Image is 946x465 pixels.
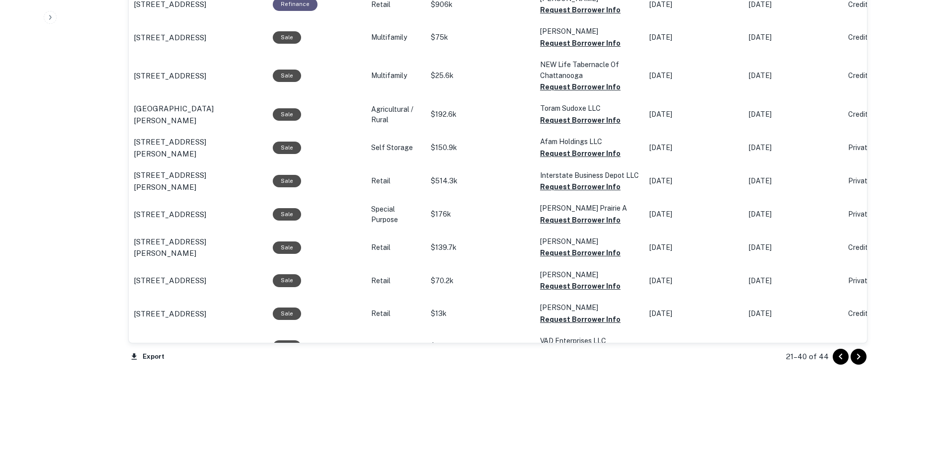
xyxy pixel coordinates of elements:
button: Request Borrower Info [540,214,621,226]
div: Sale [273,340,301,353]
a: [STREET_ADDRESS][PERSON_NAME] [134,236,263,259]
p: [DATE] [649,276,739,286]
button: Export [128,349,167,364]
div: Sale [273,241,301,254]
p: [STREET_ADDRESS] [134,70,206,82]
div: Sale [273,208,301,221]
p: Credit Union [848,32,928,43]
div: Sale [273,70,301,82]
p: Credit Union [848,109,928,120]
p: [PERSON_NAME] [540,236,639,247]
p: [DATE] [649,309,739,319]
button: Request Borrower Info [540,81,621,93]
p: Private Money [848,176,928,186]
p: $150.9k [431,143,530,153]
a: [STREET_ADDRESS] [134,209,263,221]
p: Multifamily [371,32,421,43]
p: $176k [431,209,530,220]
p: Credit Union [848,71,928,81]
p: $13k [431,309,530,319]
a: [STREET_ADDRESS][PERSON_NAME] [134,136,263,159]
a: [STREET_ADDRESS][PERSON_NAME] [134,169,263,193]
p: [DATE] [649,71,739,81]
button: Request Borrower Info [540,37,621,49]
p: [DATE] [749,143,838,153]
button: Go to next page [851,349,867,365]
p: [STREET_ADDRESS] [134,209,206,221]
p: NEW Life Tabernacle Of Chattanooga [540,59,639,81]
button: Request Borrower Info [540,114,621,126]
button: Request Borrower Info [540,4,621,16]
p: [DATE] [649,109,739,120]
p: Private Money [848,276,928,286]
p: $514.3k [431,176,530,186]
a: [STREET_ADDRESS] [134,70,263,82]
p: Credit Union [848,242,928,253]
p: Afam Holdings LLC [540,136,639,147]
p: Private Money [848,143,928,153]
p: $25.6k [431,71,530,81]
p: [PERSON_NAME] [540,269,639,280]
p: [DATE] [749,209,838,220]
p: 21–40 of 44 [786,351,829,363]
div: Sale [273,142,301,154]
p: [DATE] [749,176,838,186]
button: Go to previous page [833,349,849,365]
p: [PERSON_NAME] [540,26,639,37]
p: Interstate Business Depot LLC [540,170,639,181]
p: [STREET_ADDRESS] [134,32,206,44]
div: Sale [273,274,301,287]
p: Multifamily [371,341,421,352]
p: $139.7k [431,242,530,253]
p: [DATE] [649,176,739,186]
p: $140.6k [431,341,530,352]
p: $70.2k [431,276,530,286]
p: Private Money [848,209,928,220]
p: [DATE] [649,143,739,153]
p: Private Money [848,341,928,352]
p: Retail [371,276,421,286]
p: [STREET_ADDRESS] [134,341,206,353]
p: [DATE] [749,71,838,81]
a: [STREET_ADDRESS] [134,341,263,353]
iframe: Chat Widget [896,386,946,433]
p: [DATE] [649,32,739,43]
p: Retail [371,176,421,186]
p: [STREET_ADDRESS] [134,275,206,287]
button: Request Borrower Info [540,313,621,325]
div: Sale [273,31,301,44]
button: Request Borrower Info [540,148,621,159]
p: [DATE] [749,276,838,286]
p: [DATE] [749,309,838,319]
p: Retail [371,309,421,319]
p: Special Purpose [371,204,421,225]
a: [STREET_ADDRESS] [134,32,263,44]
p: [DATE] [749,242,838,253]
a: [STREET_ADDRESS] [134,308,263,320]
button: Request Borrower Info [540,247,621,259]
p: [STREET_ADDRESS] [134,308,206,320]
p: [PERSON_NAME] [540,302,639,313]
a: [GEOGRAPHIC_DATA][PERSON_NAME] [134,103,263,126]
p: [DATE] [749,109,838,120]
a: [STREET_ADDRESS] [134,275,263,287]
p: [DATE] [649,209,739,220]
p: VAD Enterprises LLC [540,335,639,346]
div: Sale [273,175,301,187]
div: Sale [273,108,301,121]
p: $192.6k [431,109,530,120]
p: $75k [431,32,530,43]
p: [DATE] [649,341,739,352]
p: Retail [371,242,421,253]
p: [PERSON_NAME] Prairie A [540,203,639,214]
p: Agricultural / Rural [371,104,421,125]
button: Request Borrower Info [540,280,621,292]
p: [DATE] [749,341,838,352]
p: Toram Sudoxe LLC [540,103,639,114]
p: [DATE] [649,242,739,253]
